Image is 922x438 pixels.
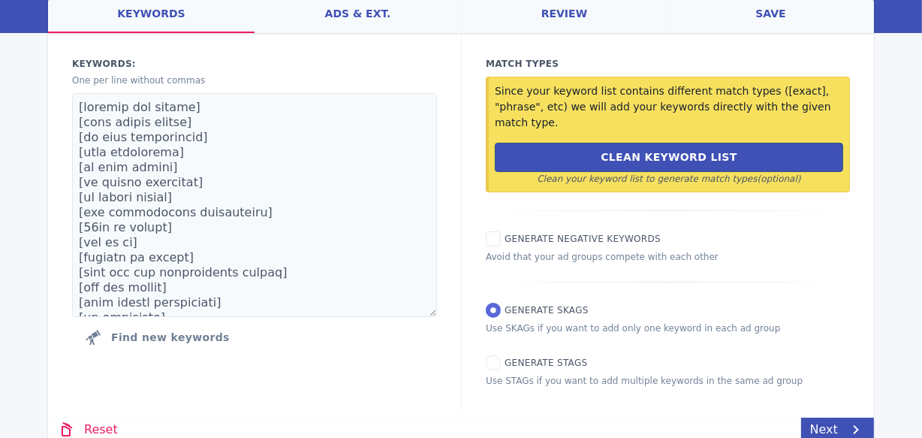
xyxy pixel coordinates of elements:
label: Keywords: [72,57,437,71]
p: One per line without commas [72,74,437,87]
input: Generate Negative keywords [486,231,501,246]
span: (optional) [758,174,801,184]
p: Use SKAGs if you want to add only one keyword in each ad group [486,322,850,335]
span: Generate STAGs [505,358,587,368]
span: Generate SKAGs [505,305,589,316]
span: Generate Negative keywords [505,234,661,244]
p: Avoid that your ad groups compete with each other [486,250,850,264]
input: Generate STAGs [486,355,501,370]
button: Clean Keyword List [495,143,843,172]
input: Generate SKAGs [486,303,501,318]
button: Click to find new keywords related to those above [72,322,242,352]
p: Match Types [486,57,850,71]
p: Clean your keyword list to generate match types [495,172,843,186]
p: Use STAGs if you want to add multiple keywords in the same ad group [486,374,850,388]
p: Since your keyword list contains different match types ([exact], "phrase", etc) we will add your ... [495,83,843,131]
